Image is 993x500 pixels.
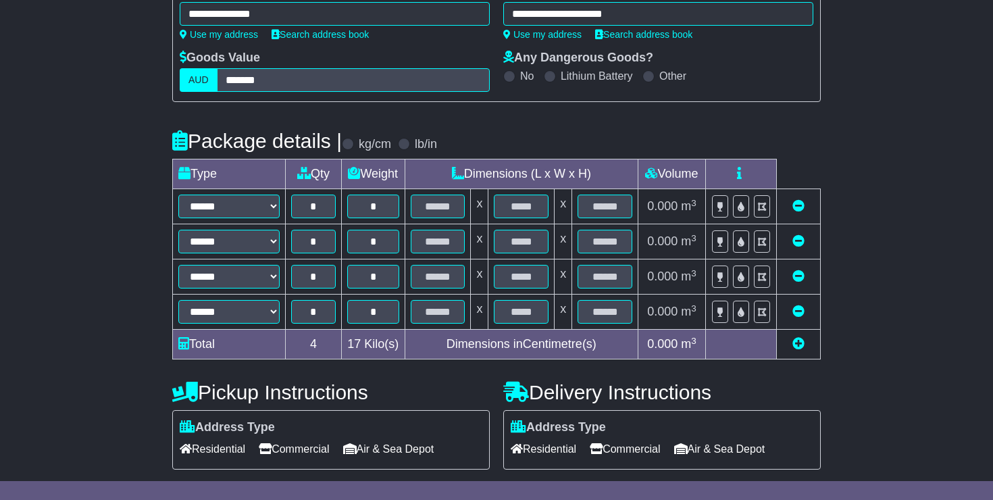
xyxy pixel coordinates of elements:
td: x [555,259,572,295]
a: Remove this item [792,305,805,318]
a: Add new item [792,337,805,351]
span: Commercial [590,439,660,459]
span: m [681,270,696,283]
td: x [471,295,488,330]
td: x [471,224,488,259]
a: Remove this item [792,270,805,283]
span: 0.000 [647,234,678,248]
td: x [471,189,488,224]
td: 4 [286,330,342,359]
label: kg/cm [359,137,391,152]
td: x [555,295,572,330]
td: x [555,189,572,224]
span: 0.000 [647,305,678,318]
sup: 3 [691,336,696,346]
a: Remove this item [792,234,805,248]
span: Air & Sea Depot [674,439,765,459]
span: Air & Sea Depot [343,439,434,459]
a: Use my address [180,29,258,40]
td: Weight [341,159,405,189]
td: Dimensions in Centimetre(s) [405,330,638,359]
label: No [520,70,534,82]
td: Qty [286,159,342,189]
h4: Pickup Instructions [172,381,490,403]
span: 17 [347,337,361,351]
a: Search address book [272,29,369,40]
span: m [681,337,696,351]
td: x [471,259,488,295]
td: Kilo(s) [341,330,405,359]
span: 0.000 [647,337,678,351]
label: lb/in [415,137,437,152]
label: Other [659,70,686,82]
label: Goods Value [180,51,260,66]
label: AUD [180,68,218,92]
sup: 3 [691,268,696,278]
a: Use my address [503,29,582,40]
span: m [681,199,696,213]
a: Remove this item [792,199,805,213]
h4: Delivery Instructions [503,381,821,403]
sup: 3 [691,233,696,243]
span: Commercial [259,439,329,459]
span: 0.000 [647,270,678,283]
label: Any Dangerous Goods? [503,51,653,66]
label: Address Type [180,420,275,435]
td: x [555,224,572,259]
span: 0.000 [647,199,678,213]
span: Residential [511,439,576,459]
td: Volume [638,159,705,189]
td: Dimensions (L x W x H) [405,159,638,189]
label: Address Type [511,420,606,435]
td: Total [173,330,286,359]
td: Type [173,159,286,189]
sup: 3 [691,198,696,208]
span: Residential [180,439,245,459]
sup: 3 [691,303,696,314]
span: m [681,234,696,248]
label: Lithium Battery [561,70,633,82]
span: m [681,305,696,318]
h4: Package details | [172,130,342,152]
a: Search address book [595,29,692,40]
